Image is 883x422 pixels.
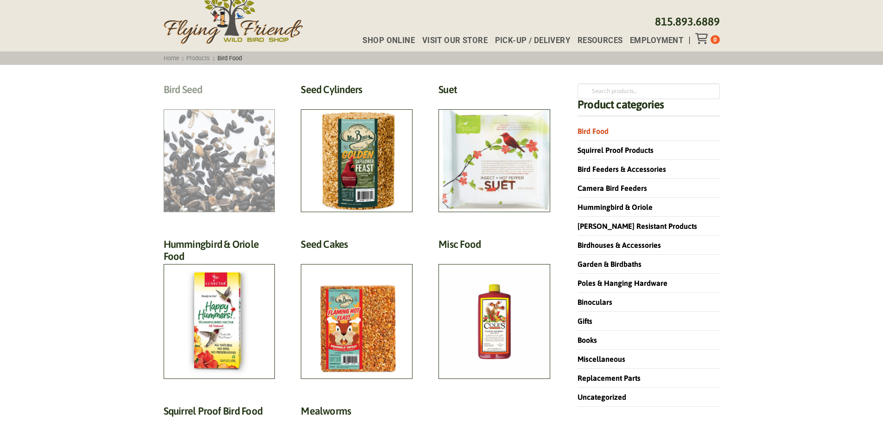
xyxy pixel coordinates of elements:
h2: Squirrel Proof Bird Food [164,405,275,422]
a: Products [184,55,213,62]
a: Home [160,55,182,62]
a: Miscellaneous [578,355,625,363]
a: Birdhouses & Accessories [578,241,661,249]
a: Squirrel Proof Products [578,146,654,154]
span: : : [160,55,245,62]
a: Visit product category Suet [438,83,550,212]
h2: Seed Cakes [301,238,413,255]
a: 815.893.6889 [655,15,720,28]
span: Visit Our Store [422,37,488,44]
a: Bird Food [578,127,609,135]
a: Visit product category Seed Cakes [301,238,413,379]
a: Shop Online [355,37,414,44]
a: Gifts [578,317,592,325]
a: Visit product category Seed Cylinders [301,83,413,212]
span: 0 [713,36,717,43]
span: Bird Food [215,55,245,62]
span: Pick-up / Delivery [495,37,571,44]
span: Resources [578,37,623,44]
a: Employment [623,37,683,44]
input: Search products… [578,83,719,99]
h2: Suet [438,83,550,101]
a: Replacement Parts [578,374,641,382]
span: Shop Online [362,37,415,44]
a: Books [578,336,597,344]
a: Binoculars [578,298,612,306]
h2: Mealworms [301,405,413,422]
a: Garden & Birdbaths [578,260,642,268]
div: Toggle Off Canvas Content [695,33,711,44]
h2: Misc Food [438,238,550,255]
a: Hummingbird & Oriole [578,203,653,211]
a: [PERSON_NAME] Resistant Products [578,222,697,230]
a: Uncategorized [578,393,626,401]
a: Camera Bird Feeders [578,184,647,192]
a: Poles & Hanging Hardware [578,279,667,287]
a: Visit product category Misc Food [438,238,550,379]
a: Visit Our Store [415,37,488,44]
a: Resources [570,37,623,44]
a: Bird Feeders & Accessories [578,165,666,173]
span: Employment [630,37,683,44]
a: Pick-up / Delivery [488,37,570,44]
h4: Product categories [578,99,719,116]
h2: Hummingbird & Oriole Food [164,238,275,268]
a: Visit product category Hummingbird & Oriole Food [164,238,275,379]
a: Visit product category Bird Seed [164,83,275,212]
h2: Seed Cylinders [301,83,413,101]
h2: Bird Seed [164,83,275,101]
